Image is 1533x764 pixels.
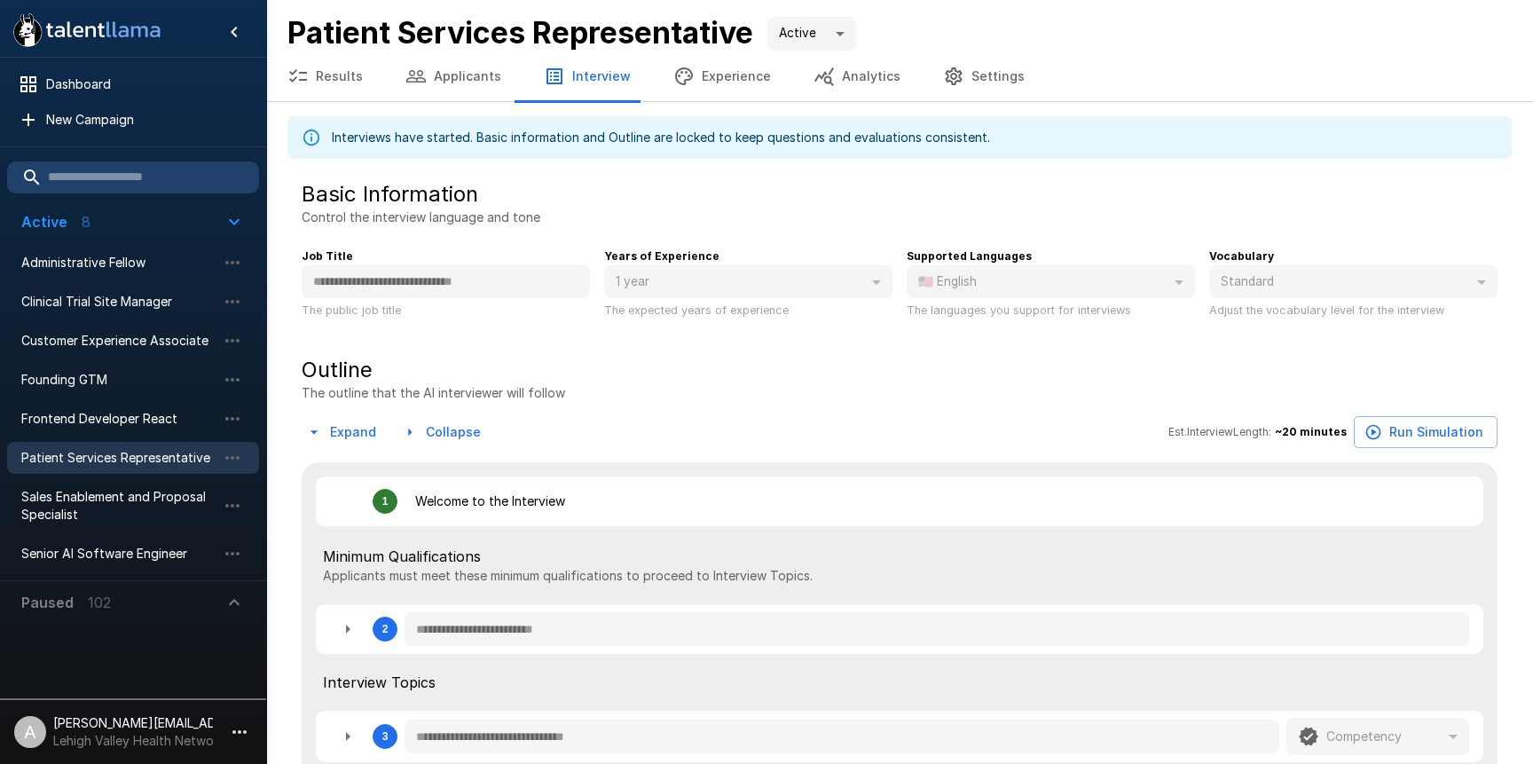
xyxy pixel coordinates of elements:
p: The expected years of experience [604,301,892,319]
div: 3 [382,730,389,743]
div: Standard [1209,265,1498,299]
button: Expand [302,416,383,449]
b: ~ 20 minutes [1275,425,1347,438]
p: Competency [1326,728,1402,745]
p: The languages you support for interviews [907,301,1195,319]
button: Interview [523,51,652,101]
button: Applicants [384,51,523,101]
div: Interviews have started. Basic information and Outline are locked to keep questions and evaluatio... [332,122,990,154]
p: Control the interview language and tone [302,209,540,226]
b: Patient Services Representative [287,14,753,51]
span: Est. Interview Length: [1168,423,1271,441]
span: Interview Topics [323,672,1476,693]
span: Minimum Qualifications [323,546,1476,567]
p: Adjust the vocabulary level for the interview [1209,301,1498,319]
button: Results [266,51,384,101]
div: 2 [316,604,1483,654]
div: 1 year [604,265,892,299]
p: Applicants must meet these minimum qualifications to proceed to Interview Topics. [323,567,1476,585]
div: Active [767,17,856,51]
b: Supported Languages [907,249,1032,263]
p: The outline that the AI interviewer will follow [302,384,565,402]
button: Settings [922,51,1046,101]
p: Welcome to the Interview [415,492,565,510]
div: 🇺🇸 English [907,265,1195,299]
p: The public job title [302,301,590,319]
h5: Outline [302,356,565,384]
div: 1 [382,495,389,508]
button: Run Simulation [1354,416,1498,449]
b: Job Title [302,249,353,263]
div: 3 [316,711,1483,762]
div: 2 [382,623,389,635]
button: Experience [652,51,792,101]
button: Collapse [397,416,488,449]
b: Years of Experience [604,249,719,263]
b: Vocabulary [1209,249,1274,263]
button: Analytics [792,51,922,101]
h5: Basic Information [302,180,478,209]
